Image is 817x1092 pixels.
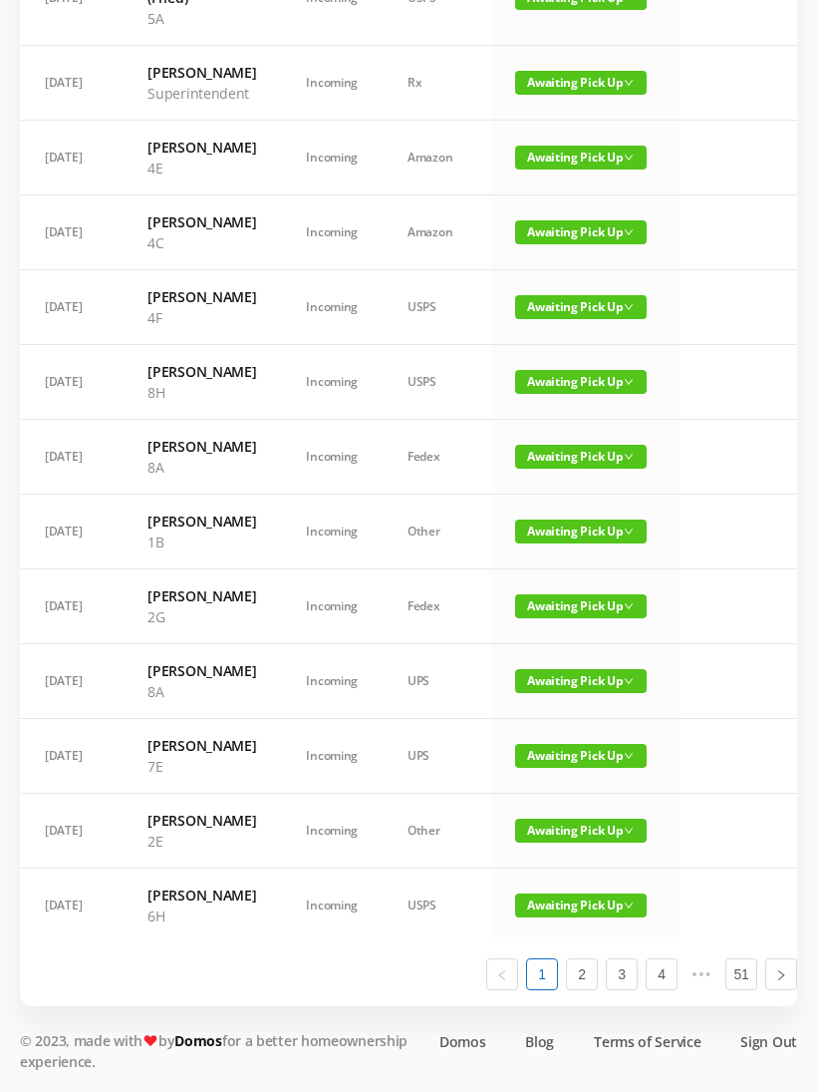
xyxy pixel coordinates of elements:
span: Awaiting Pick Up [515,894,647,917]
h6: [PERSON_NAME] [147,885,256,906]
p: 7E [147,756,256,777]
h6: [PERSON_NAME] [147,286,256,307]
i: icon: down [624,78,634,88]
p: Superintendent [147,83,256,104]
td: [DATE] [20,794,123,869]
p: 8A [147,681,256,702]
h6: [PERSON_NAME] [147,585,256,606]
li: Next Page [765,958,797,990]
p: 2E [147,831,256,852]
td: Other [383,794,490,869]
td: Rx [383,46,490,121]
span: Awaiting Pick Up [515,669,647,693]
a: 4 [647,959,677,989]
h6: [PERSON_NAME] [147,660,256,681]
p: 6H [147,906,256,926]
a: Domos [439,1031,486,1052]
td: USPS [383,869,490,942]
td: [DATE] [20,869,123,942]
p: 8H [147,382,256,403]
td: Incoming [281,345,383,420]
td: Amazon [383,195,490,270]
p: 8A [147,457,256,478]
span: Awaiting Pick Up [515,520,647,544]
span: Awaiting Pick Up [515,819,647,843]
span: Awaiting Pick Up [515,445,647,469]
td: Incoming [281,420,383,495]
td: Incoming [281,569,383,644]
h6: [PERSON_NAME] [147,62,256,83]
a: Terms of Service [594,1031,700,1052]
span: Awaiting Pick Up [515,220,647,244]
i: icon: down [624,601,634,611]
span: Awaiting Pick Up [515,594,647,618]
li: 4 [646,958,678,990]
p: 1B [147,532,256,552]
h6: [PERSON_NAME] [147,436,256,457]
td: Incoming [281,46,383,121]
td: [DATE] [20,495,123,569]
td: USPS [383,345,490,420]
span: Awaiting Pick Up [515,370,647,394]
a: 51 [726,959,756,989]
a: 2 [567,959,597,989]
i: icon: down [624,751,634,761]
td: [DATE] [20,569,123,644]
h6: [PERSON_NAME] [147,810,256,831]
a: 3 [607,959,637,989]
td: Incoming [281,719,383,794]
td: [DATE] [20,420,123,495]
p: 2G [147,606,256,627]
td: Fedex [383,569,490,644]
i: icon: down [624,901,634,910]
td: [DATE] [20,345,123,420]
li: 1 [526,958,558,990]
td: [DATE] [20,121,123,195]
td: UPS [383,644,490,719]
td: Incoming [281,794,383,869]
li: Next 5 Pages [685,958,717,990]
td: Incoming [281,869,383,942]
h6: [PERSON_NAME] [147,211,256,232]
td: Incoming [281,644,383,719]
span: Awaiting Pick Up [515,744,647,768]
li: 3 [606,958,638,990]
a: Domos [174,1031,222,1050]
i: icon: down [624,153,634,163]
p: 5A [147,8,256,29]
td: UPS [383,719,490,794]
span: Awaiting Pick Up [515,146,647,170]
h6: [PERSON_NAME] [147,511,256,532]
td: Fedex [383,420,490,495]
i: icon: down [624,377,634,387]
a: 1 [527,959,557,989]
td: Incoming [281,270,383,345]
a: Blog [525,1031,554,1052]
span: ••• [685,958,717,990]
h6: [PERSON_NAME] [147,735,256,756]
td: Incoming [281,195,383,270]
i: icon: down [624,452,634,462]
td: [DATE] [20,195,123,270]
td: [DATE] [20,719,123,794]
a: Sign Out [740,1031,797,1052]
h6: [PERSON_NAME] [147,361,256,382]
td: USPS [383,270,490,345]
td: [DATE] [20,644,123,719]
i: icon: down [624,676,634,686]
td: Other [383,495,490,569]
i: icon: down [624,227,634,237]
li: 2 [566,958,598,990]
i: icon: down [624,302,634,312]
li: 51 [725,958,757,990]
p: 4E [147,158,256,179]
td: Amazon [383,121,490,195]
i: icon: left [496,969,508,981]
span: Awaiting Pick Up [515,71,647,95]
p: 4F [147,307,256,328]
p: 4C [147,232,256,253]
p: © 2023, made with by for a better homeownership experience. [20,1030,418,1072]
i: icon: right [775,969,787,981]
i: icon: down [624,527,634,537]
li: Previous Page [486,958,518,990]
